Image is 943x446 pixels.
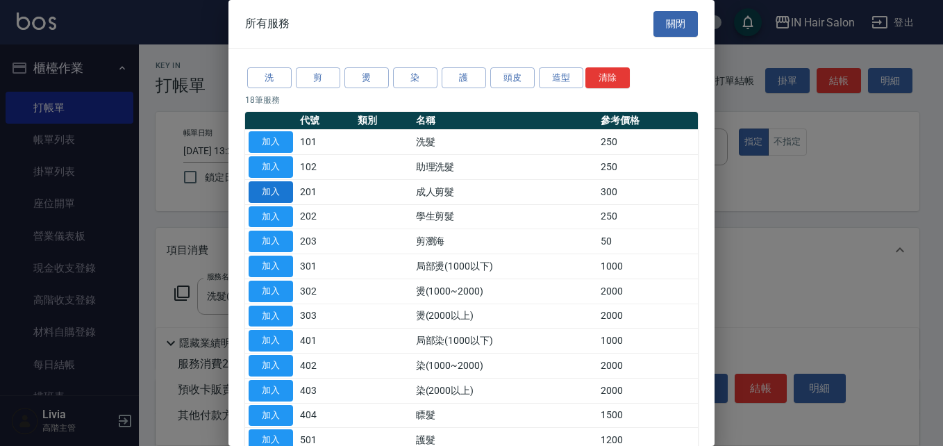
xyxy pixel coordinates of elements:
[297,229,354,254] td: 203
[297,204,354,229] td: 202
[597,254,698,279] td: 1000
[249,355,293,377] button: 加入
[412,304,598,329] td: 燙(2000以上)
[297,155,354,180] td: 102
[297,354,354,379] td: 402
[249,306,293,327] button: 加入
[354,112,412,130] th: 類別
[249,156,293,178] button: 加入
[412,403,598,428] td: 瞟髮
[297,329,354,354] td: 401
[297,179,354,204] td: 201
[249,281,293,302] button: 加入
[597,130,698,155] td: 250
[597,304,698,329] td: 2000
[539,67,583,89] button: 造型
[297,130,354,155] td: 101
[597,204,698,229] td: 250
[597,155,698,180] td: 250
[249,380,293,402] button: 加入
[297,279,354,304] td: 302
[249,256,293,277] button: 加入
[247,67,292,89] button: 洗
[297,304,354,329] td: 303
[412,229,598,254] td: 剪瀏海
[249,330,293,352] button: 加入
[412,112,598,130] th: 名稱
[412,329,598,354] td: 局部染(1000以下)
[297,112,354,130] th: 代號
[597,378,698,403] td: 2000
[296,67,340,89] button: 剪
[249,206,293,228] button: 加入
[597,279,698,304] td: 2000
[297,378,354,403] td: 403
[245,94,698,106] p: 18 筆服務
[597,229,698,254] td: 50
[393,67,437,89] button: 染
[249,405,293,427] button: 加入
[344,67,389,89] button: 燙
[490,67,535,89] button: 頭皮
[249,131,293,153] button: 加入
[597,179,698,204] td: 300
[245,17,290,31] span: 所有服務
[412,279,598,304] td: 燙(1000~2000)
[597,403,698,428] td: 1500
[585,67,630,89] button: 清除
[412,179,598,204] td: 成人剪髮
[297,403,354,428] td: 404
[597,112,698,130] th: 參考價格
[249,231,293,252] button: 加入
[412,354,598,379] td: 染(1000~2000)
[597,329,698,354] td: 1000
[297,254,354,279] td: 301
[412,254,598,279] td: 局部燙(1000以下)
[412,204,598,229] td: 學生剪髮
[249,181,293,203] button: 加入
[653,11,698,37] button: 關閉
[442,67,486,89] button: 護
[412,155,598,180] td: 助理洗髮
[597,354,698,379] td: 2000
[412,378,598,403] td: 染(2000以上)
[412,130,598,155] td: 洗髮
